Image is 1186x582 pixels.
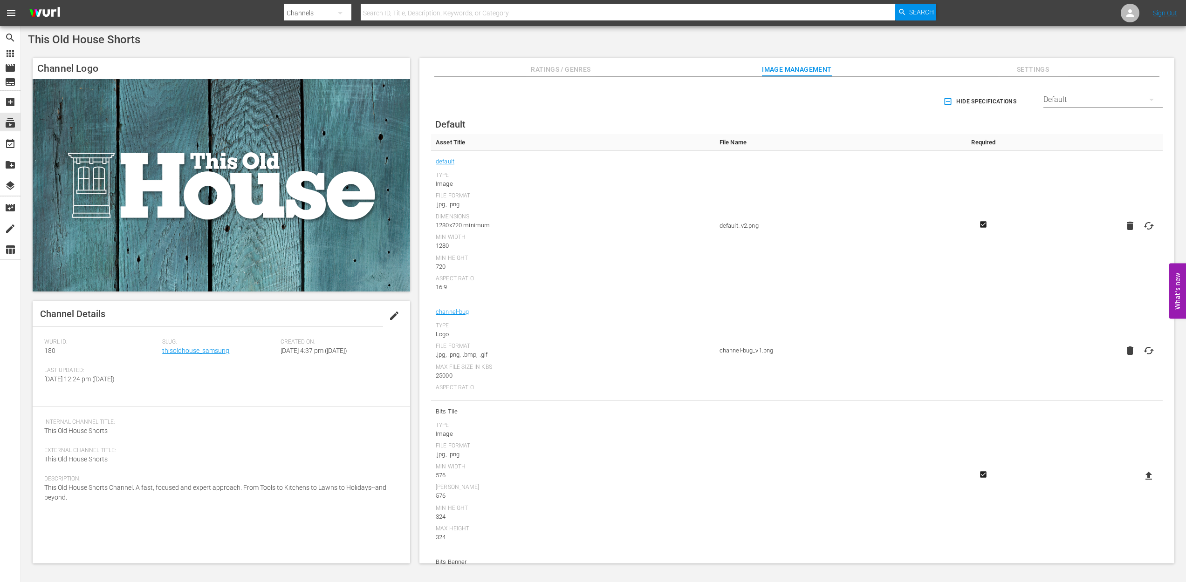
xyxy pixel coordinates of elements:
div: Type [436,322,710,330]
div: File Format [436,192,710,200]
img: ans4CAIJ8jUAAAAAAAAAAAAAAAAAAAAAAAAgQb4GAAAAAAAAAAAAAAAAAAAAAAAAJMjXAAAAAAAAAAAAAAAAAAAAAAAAgAT5G... [22,2,67,24]
div: Aspect Ratio [436,384,710,392]
th: Asset Title [431,134,715,151]
span: Search [909,4,934,20]
div: [PERSON_NAME] [436,484,710,491]
span: [DATE] 12:24 pm ([DATE]) [44,375,115,383]
div: 324 [436,533,710,542]
button: edit [383,305,405,327]
span: movie [5,62,16,74]
th: Required [953,134,1013,151]
td: channel-bug_v1.png [715,301,954,401]
span: Search [5,32,16,43]
span: Schedule [5,138,16,149]
div: Image [436,429,710,439]
span: This Old House Shorts [28,33,140,46]
div: 720 [436,262,710,271]
a: thisoldhouse_samsung [162,347,229,354]
svg: Required [978,470,989,479]
span: Internal Channel Title: [44,419,394,426]
span: External Channel Title: [44,447,394,454]
th: File Name [715,134,954,151]
button: Open Feedback Widget [1169,264,1186,319]
div: 1280x720 minimum [436,221,710,230]
span: Slug: [162,338,275,346]
div: Min Height [436,505,710,512]
div: 576 [436,471,710,480]
button: Search [895,4,936,20]
div: Max Height [436,525,710,533]
div: 576 [436,491,710,501]
span: Create [5,96,16,108]
span: Ingestion [5,223,16,234]
div: Aspect Ratio [436,275,710,283]
div: 1280 [436,241,710,250]
div: Image [436,179,710,189]
span: edit [389,310,400,321]
div: .jpg, .png [436,200,710,209]
span: 180 [44,347,55,354]
div: Default [1043,87,1163,113]
div: 25000 [436,371,710,380]
div: Min Height [436,255,710,262]
svg: Required [978,220,989,229]
span: VOD [5,159,16,170]
div: Type [436,422,710,429]
span: Wurl ID: [44,338,158,346]
span: Image Management [762,64,832,75]
span: Reports [5,244,16,255]
img: This Old House Shorts [33,79,410,291]
a: Sign Out [1153,9,1177,17]
span: Bits Tile [436,406,710,418]
div: File Format [436,343,710,350]
span: Default [435,119,466,130]
div: Min Width [436,234,710,241]
td: default_v2.png [715,151,954,301]
span: apps [5,48,16,59]
span: Automation [5,202,16,213]
span: menu [6,7,17,19]
span: Bits Banner [436,556,710,568]
div: .jpg, .png, .bmp, .gif [436,350,710,359]
span: Channel Details [40,308,105,319]
div: File Format [436,442,710,450]
span: Ratings / Genres [526,64,596,75]
span: Description: [44,475,394,483]
span: Last Updated: [44,367,158,374]
div: Max File Size In Kbs [436,364,710,371]
button: Hide Specifications [941,88,1020,115]
h4: Channel Logo [33,58,410,79]
span: [DATE] 4:37 pm ([DATE]) [281,347,347,354]
div: Min Width [436,463,710,471]
div: Dimensions [436,213,710,221]
span: Overlays [5,180,16,191]
span: Settings [998,64,1068,75]
div: Logo [436,330,710,339]
div: Type [436,172,710,179]
span: This Old House Shorts [44,427,108,434]
a: default [436,156,454,168]
span: Series [5,76,16,88]
span: Created On: [281,338,394,346]
div: .jpg, .png [436,450,710,459]
span: This Old House Shorts Channel. A fast, focused and expert approach. From Tools to Kitchens to Law... [44,484,386,501]
span: This Old House Shorts [44,455,108,463]
div: 324 [436,512,710,521]
div: 16:9 [436,283,710,292]
span: Hide Specifications [945,97,1016,107]
a: channel-bug [436,306,469,318]
span: Channels [5,117,16,129]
